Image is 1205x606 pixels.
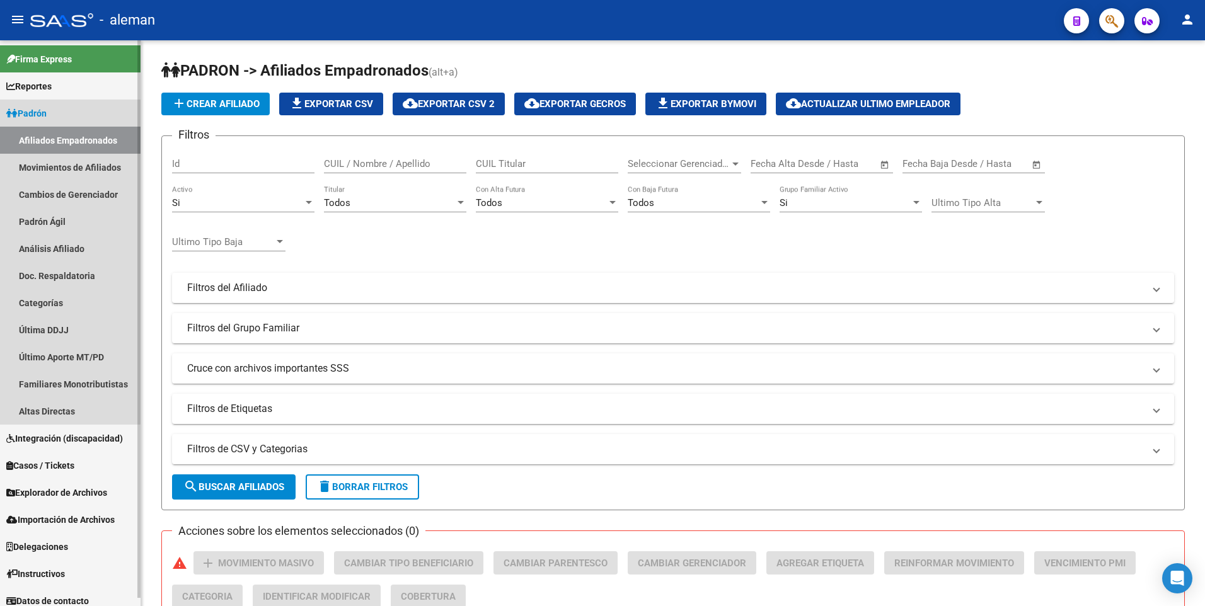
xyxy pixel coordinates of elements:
[504,557,608,569] span: Cambiar Parentesco
[6,52,72,66] span: Firma Express
[182,591,233,602] span: Categoria
[324,197,350,209] span: Todos
[161,93,270,115] button: Crear Afiliado
[786,96,801,111] mat-icon: cloud_download
[317,481,408,493] span: Borrar Filtros
[334,551,483,575] button: Cambiar Tipo Beneficiario
[894,557,1014,569] span: Reinformar Movimiento
[524,98,626,110] span: Exportar GECROS
[172,236,274,248] span: Ultimo Tipo Baja
[218,557,314,569] span: Movimiento Masivo
[751,158,792,169] input: Start date
[645,93,766,115] button: Exportar Bymovi
[638,557,746,569] span: Cambiar Gerenciador
[6,432,123,445] span: Integración (discapacidad)
[317,479,332,494] mat-icon: delete
[655,98,756,110] span: Exportar Bymovi
[776,93,960,115] button: Actualizar ultimo Empleador
[172,434,1174,464] mat-expansion-panel-header: Filtros de CSV y Categorias
[403,98,495,110] span: Exportar CSV 2
[172,197,180,209] span: Si
[172,556,187,571] mat-icon: warning
[766,551,874,575] button: Agregar Etiqueta
[393,93,505,115] button: Exportar CSV 2
[429,66,458,78] span: (alt+a)
[403,96,418,111] mat-icon: cloud_download
[187,402,1144,416] mat-panel-title: Filtros de Etiquetas
[524,96,539,111] mat-icon: cloud_download
[193,551,324,575] button: Movimiento Masivo
[6,567,65,581] span: Instructivos
[172,273,1174,303] mat-expansion-panel-header: Filtros del Afiliado
[263,591,371,602] span: Identificar Modificar
[628,158,730,169] span: Seleccionar Gerenciador
[171,96,187,111] mat-icon: add
[289,96,304,111] mat-icon: file_download
[171,98,260,110] span: Crear Afiliado
[183,481,284,493] span: Buscar Afiliados
[884,551,1024,575] button: Reinformar Movimiento
[183,479,199,494] mat-icon: search
[172,394,1174,424] mat-expansion-panel-header: Filtros de Etiquetas
[878,157,892,172] button: Open calendar
[6,459,74,472] span: Casos / Tickets
[1044,557,1126,569] span: Vencimiento PMI
[1030,157,1044,172] button: Open calendar
[344,557,473,569] span: Cambiar Tipo Beneficiario
[493,551,618,575] button: Cambiar Parentesco
[6,540,68,554] span: Delegaciones
[172,126,216,144] h3: Filtros
[628,197,654,209] span: Todos
[161,62,429,79] span: PADRON -> Afiliados Empadronados
[6,106,47,120] span: Padrón
[902,158,943,169] input: Start date
[100,6,155,34] span: - aleman
[6,79,52,93] span: Reportes
[931,197,1034,209] span: Ultimo Tipo Alta
[172,313,1174,343] mat-expansion-panel-header: Filtros del Grupo Familiar
[10,12,25,27] mat-icon: menu
[172,474,296,500] button: Buscar Afiliados
[955,158,1016,169] input: End date
[187,362,1144,375] mat-panel-title: Cruce con archivos importantes SSS
[1034,551,1136,575] button: Vencimiento PMI
[172,353,1174,384] mat-expansion-panel-header: Cruce con archivos importantes SSS
[780,197,788,209] span: Si
[6,486,107,500] span: Explorador de Archivos
[289,98,373,110] span: Exportar CSV
[200,556,216,571] mat-icon: add
[172,522,425,540] h3: Acciones sobre los elementos seleccionados (0)
[786,98,950,110] span: Actualizar ultimo Empleador
[803,158,864,169] input: End date
[6,513,115,527] span: Importación de Archivos
[655,96,671,111] mat-icon: file_download
[401,591,456,602] span: Cobertura
[279,93,383,115] button: Exportar CSV
[1162,563,1192,593] div: Open Intercom Messenger
[776,557,864,569] span: Agregar Etiqueta
[187,321,1144,335] mat-panel-title: Filtros del Grupo Familiar
[1180,12,1195,27] mat-icon: person
[628,551,756,575] button: Cambiar Gerenciador
[476,197,502,209] span: Todos
[187,442,1144,456] mat-panel-title: Filtros de CSV y Categorias
[514,93,636,115] button: Exportar GECROS
[306,474,419,500] button: Borrar Filtros
[187,281,1144,295] mat-panel-title: Filtros del Afiliado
